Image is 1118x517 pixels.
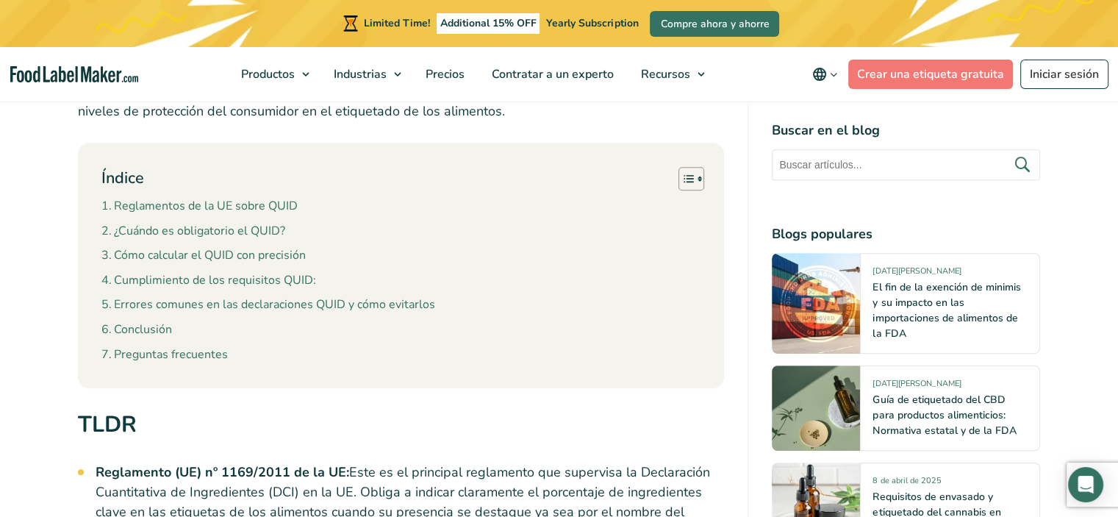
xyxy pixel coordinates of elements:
[667,166,700,191] a: Toggle Table of Content
[101,246,306,265] a: Cómo calcular el QUID con precisión
[772,224,1040,244] h4: Blogs populares
[872,378,961,395] span: [DATE][PERSON_NAME]
[320,47,409,101] a: Industrias
[872,280,1020,340] a: El fin de la exención de minimis y su impacto en las importaciones de alimentos de la FDA
[78,409,137,440] strong: TLDR
[1068,467,1103,502] div: Open Intercom Messenger
[421,66,466,82] span: Precios
[872,265,961,282] span: [DATE][PERSON_NAME]
[772,121,1040,140] h4: Buscar en el blog
[872,393,1016,438] a: Guía de etiquetado del CBD para productos alimenticios: Normativa estatal y de la FDA
[101,321,172,340] a: Conclusión
[101,167,144,190] p: Índice
[228,47,317,101] a: Productos
[1020,60,1108,89] a: Iniciar sesión
[412,47,475,101] a: Precios
[101,296,435,315] a: Errores comunes en las declaraciones QUID y cómo evitarlos
[487,66,615,82] span: Contratar a un experto
[329,66,388,82] span: Industrias
[101,271,316,290] a: Cumplimiento de los requisitos QUID:
[437,13,540,34] span: Additional 15% OFF
[546,16,638,30] span: Yearly Subscription
[650,11,779,37] a: Compre ahora y ahorre
[364,16,430,30] span: Limited Time!
[237,66,296,82] span: Productos
[872,475,941,492] span: 8 de abril de 2025
[101,346,228,365] a: Preguntas frecuentes
[96,463,349,481] strong: Reglamento (UE) nº 1169/2011 de la UE:
[101,197,298,216] a: Reglamentos de la UE sobre QUID
[637,66,692,82] span: Recursos
[628,47,712,101] a: Recursos
[101,222,285,241] a: ¿Cuándo es obligatorio el QUID?
[848,60,1013,89] a: Crear una etiqueta gratuita
[772,149,1040,180] input: Buscar artículos...
[479,47,624,101] a: Contratar a un experto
